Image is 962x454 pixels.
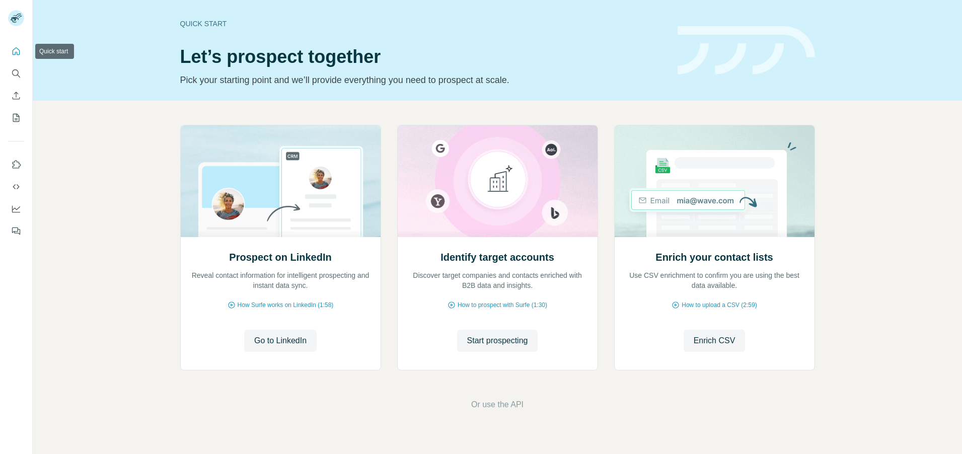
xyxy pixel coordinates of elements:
div: Quick start [180,19,665,29]
span: How to prospect with Surfe (1:30) [458,300,547,310]
button: Enrich CSV [8,87,24,105]
button: Or use the API [471,399,524,411]
img: Identify target accounts [397,125,598,237]
button: Enrich CSV [684,330,746,352]
button: Use Surfe on LinkedIn [8,156,24,174]
span: Go to LinkedIn [254,335,307,347]
button: Search [8,64,24,83]
h1: Let’s prospect together [180,47,665,67]
button: Quick start [8,42,24,60]
button: Feedback [8,222,24,240]
button: My lists [8,109,24,127]
img: Enrich your contact lists [614,125,815,237]
button: Go to LinkedIn [244,330,317,352]
h2: Prospect on LinkedIn [229,250,331,264]
button: Start prospecting [457,330,538,352]
span: How to upload a CSV (2:59) [682,300,757,310]
h2: Identify target accounts [440,250,554,264]
p: Use CSV enrichment to confirm you are using the best data available. [625,270,804,290]
span: Enrich CSV [694,335,735,347]
img: Prospect on LinkedIn [180,125,381,237]
p: Reveal contact information for intelligent prospecting and instant data sync. [191,270,371,290]
button: Dashboard [8,200,24,218]
p: Pick your starting point and we’ll provide everything you need to prospect at scale. [180,73,665,87]
p: Discover target companies and contacts enriched with B2B data and insights. [408,270,587,290]
span: Start prospecting [467,335,528,347]
span: How Surfe works on LinkedIn (1:58) [238,300,334,310]
button: Use Surfe API [8,178,24,196]
img: banner [678,26,815,75]
h2: Enrich your contact lists [655,250,773,264]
